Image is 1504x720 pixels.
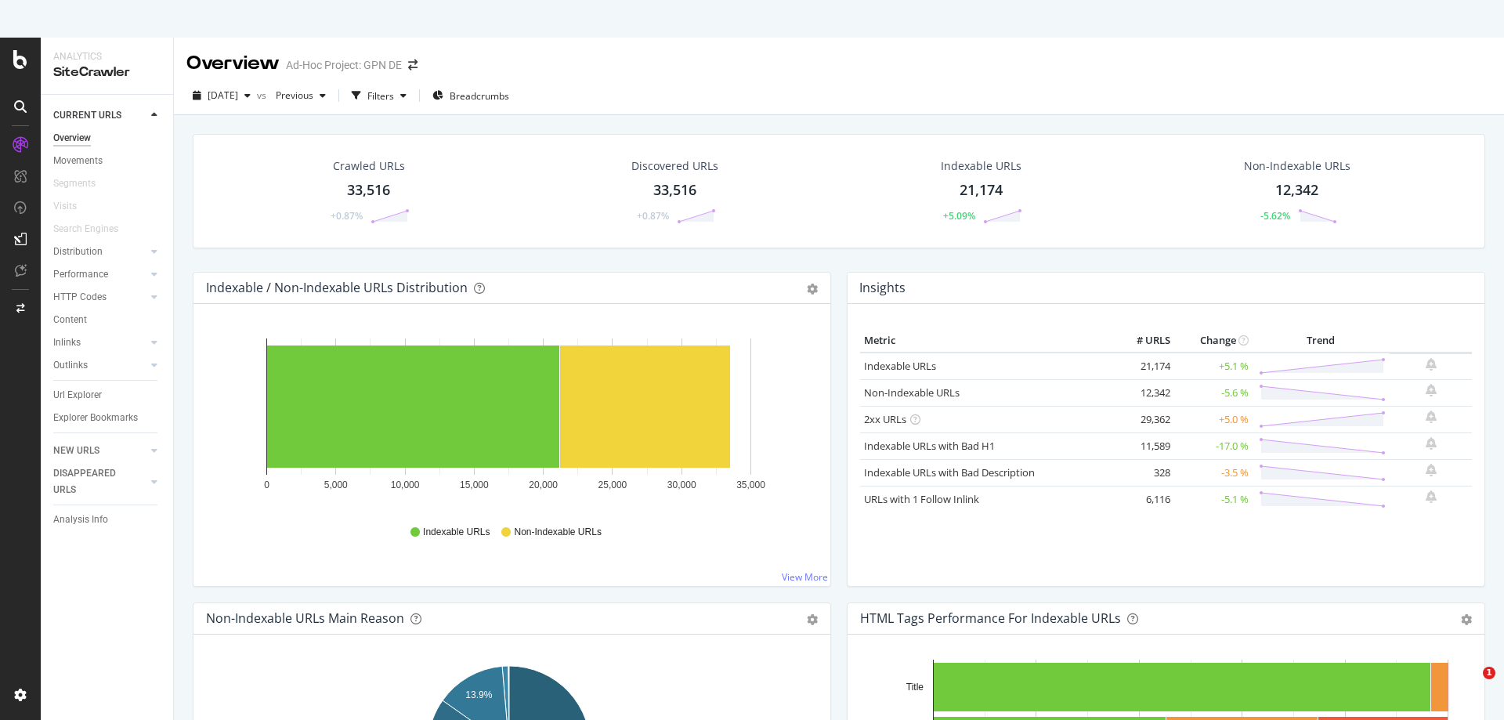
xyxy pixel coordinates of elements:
div: HTTP Codes [53,289,107,306]
td: -3.5 % [1174,459,1253,486]
svg: A chart. [206,329,812,511]
a: Overview [53,130,162,147]
th: # URLS [1112,329,1174,353]
a: NEW URLS [53,443,146,459]
a: Distribution [53,244,146,260]
span: 1 [1483,667,1495,679]
a: Performance [53,266,146,283]
span: Breadcrumbs [450,89,509,103]
div: bell-plus [1426,358,1437,371]
div: Analytics [53,50,161,63]
div: +0.87% [637,209,669,223]
div: Outlinks [53,357,88,374]
a: Analysis Info [53,512,162,528]
td: +5.1 % [1174,353,1253,380]
button: Breadcrumbs [426,83,515,108]
div: DISAPPEARED URLS [53,465,132,498]
div: gear [1461,614,1472,625]
text: 35,000 [736,479,765,490]
div: Inlinks [53,335,81,351]
a: 2xx URLs [864,412,906,426]
a: Non-Indexable URLs [864,385,960,400]
a: Inlinks [53,335,146,351]
span: Previous [269,89,313,102]
a: CURRENT URLS [53,107,146,124]
div: Discovered URLs [631,158,718,174]
div: CURRENT URLS [53,107,121,124]
a: Indexable URLs [864,359,936,373]
a: Search Engines [53,221,134,237]
text: 30,000 [667,479,696,490]
div: bell-plus [1426,464,1437,476]
iframe: Intercom live chat [1451,667,1488,704]
text: 10,000 [391,479,420,490]
div: Overview [186,50,280,77]
a: HTTP Codes [53,289,146,306]
div: -5.62% [1260,209,1290,223]
div: 21,174 [960,180,1003,201]
div: Explorer Bookmarks [53,410,138,426]
th: Metric [860,329,1112,353]
span: vs [257,89,269,102]
span: 2025 Aug. 26th [208,89,238,102]
td: -5.6 % [1174,379,1253,406]
div: bell-plus [1426,437,1437,450]
div: Movements [53,153,103,169]
th: Trend [1253,329,1390,353]
div: Non-Indexable URLs Main Reason [206,610,404,626]
button: Filters [345,83,413,108]
span: Non-Indexable URLs [514,526,601,539]
th: Change [1174,329,1253,353]
div: NEW URLS [53,443,99,459]
td: 12,342 [1112,379,1174,406]
td: +5.0 % [1174,406,1253,432]
div: Segments [53,175,96,192]
div: SiteCrawler [53,63,161,81]
div: Distribution [53,244,103,260]
a: Outlinks [53,357,146,374]
div: Analysis Info [53,512,108,528]
div: Search Engines [53,221,118,237]
td: -17.0 % [1174,432,1253,459]
a: Content [53,312,162,328]
div: Performance [53,266,108,283]
td: 29,362 [1112,406,1174,432]
a: Url Explorer [53,387,162,403]
div: 33,516 [347,180,390,201]
div: Crawled URLs [333,158,405,174]
text: 5,000 [324,479,348,490]
div: 33,516 [653,180,696,201]
a: Explorer Bookmarks [53,410,162,426]
a: DISAPPEARED URLS [53,465,146,498]
button: Previous [269,83,332,108]
a: View More [782,570,828,584]
span: Indexable URLs [423,526,490,539]
div: Non-Indexable URLs [1244,158,1350,174]
div: Filters [367,89,394,103]
text: 15,000 [460,479,489,490]
td: 328 [1112,459,1174,486]
h4: Insights [859,277,906,298]
div: gear [807,614,818,625]
text: 20,000 [529,479,558,490]
div: Overview [53,130,91,147]
td: 21,174 [1112,353,1174,380]
div: +0.87% [331,209,363,223]
div: bell-plus [1426,411,1437,423]
a: URLs with 1 Follow Inlink [864,492,979,506]
text: 13.9% [465,689,492,700]
div: 12,342 [1275,180,1318,201]
div: Content [53,312,87,328]
a: Visits [53,198,92,215]
a: Indexable URLs with Bad Description [864,465,1035,479]
div: bell-plus [1426,384,1437,396]
div: +5.09% [943,209,975,223]
a: Movements [53,153,162,169]
div: Url Explorer [53,387,102,403]
div: gear [807,284,818,295]
div: arrow-right-arrow-left [408,60,418,71]
text: 25,000 [598,479,627,490]
td: 6,116 [1112,486,1174,512]
div: Indexable URLs [941,158,1021,174]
